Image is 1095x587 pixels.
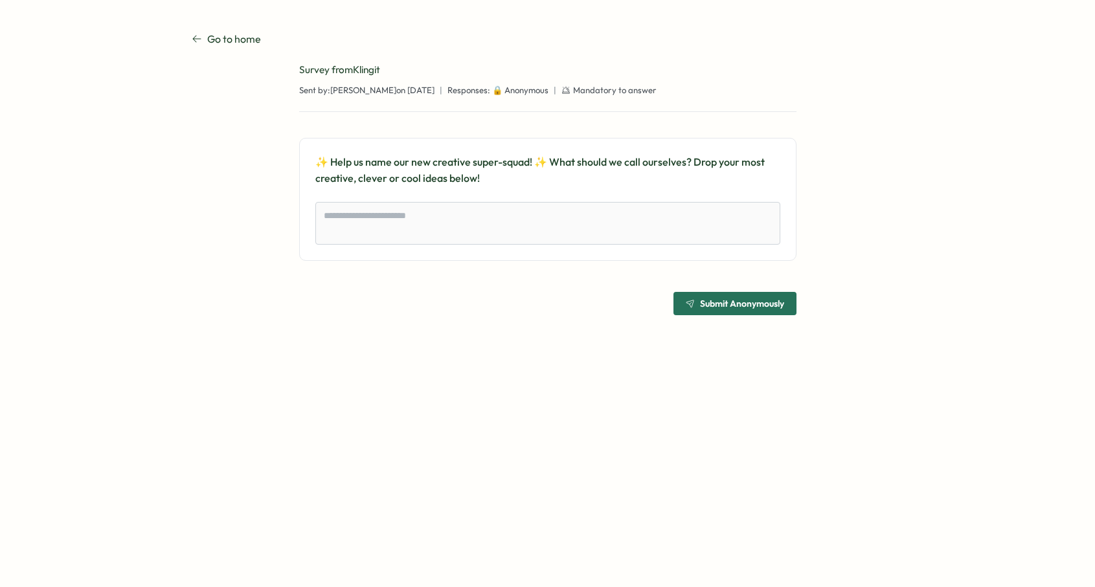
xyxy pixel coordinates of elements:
p: Go to home [207,31,261,47]
span: Responses: 🔒 Anonymous [447,85,548,96]
span: Mandatory to answer [573,85,657,96]
p: ✨ Help us name our new creative super-squad! ✨ What should we call ourselves? Drop your most crea... [315,154,780,186]
div: Survey from Klingit [299,63,796,77]
span: Submit Anonymously [700,299,784,308]
button: Submit Anonymously [673,292,796,315]
a: Go to home [192,31,261,47]
span: Sent by: [PERSON_NAME] on [DATE] [299,85,435,96]
span: | [440,85,442,96]
span: | [554,85,556,96]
